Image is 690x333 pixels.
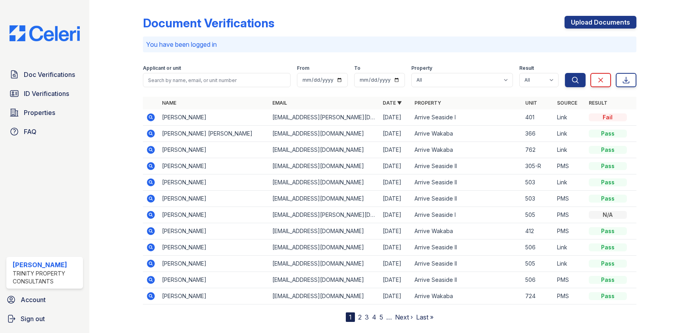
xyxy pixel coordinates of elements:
div: [PERSON_NAME] [13,260,80,270]
td: 506 [522,239,554,256]
td: Arrive Seaside II [411,191,522,207]
a: Account [3,292,86,308]
td: [EMAIL_ADDRESS][DOMAIN_NAME] [269,191,380,207]
td: Link [554,239,586,256]
div: Fail [589,113,627,121]
td: Arrive Wakaba [411,288,522,304]
td: [PERSON_NAME] [159,288,269,304]
div: Pass [589,276,627,284]
td: 412 [522,223,554,239]
td: [PERSON_NAME] [159,174,269,191]
td: [DATE] [380,174,411,191]
td: [DATE] [380,256,411,272]
td: PMS [554,207,586,223]
td: [DATE] [380,126,411,142]
td: Link [554,109,586,126]
span: FAQ [24,127,37,136]
td: [EMAIL_ADDRESS][DOMAIN_NAME] [269,272,380,288]
td: Arrive Seaside II [411,256,522,272]
td: [DATE] [380,239,411,256]
a: Email [272,100,287,106]
td: 505 [522,256,554,272]
td: Arrive Seaside II [411,272,522,288]
td: [DATE] [380,207,411,223]
td: [PERSON_NAME] [159,109,269,126]
td: PMS [554,158,586,174]
p: You have been logged in [146,40,633,49]
div: Document Verifications [143,16,274,30]
td: [EMAIL_ADDRESS][DOMAIN_NAME] [269,126,380,142]
td: [EMAIL_ADDRESS][DOMAIN_NAME] [269,174,380,191]
label: Applicant or unit [143,65,181,71]
td: PMS [554,288,586,304]
span: … [386,312,392,322]
div: Pass [589,195,627,203]
td: [EMAIL_ADDRESS][DOMAIN_NAME] [269,223,380,239]
td: [EMAIL_ADDRESS][DOMAIN_NAME] [269,142,380,158]
input: Search by name, email, or unit number [143,73,290,87]
td: [PERSON_NAME] [159,191,269,207]
span: Sign out [21,314,45,323]
td: [PERSON_NAME] [159,207,269,223]
td: Link [554,174,586,191]
td: Link [554,126,586,142]
div: Pass [589,292,627,300]
td: [EMAIL_ADDRESS][PERSON_NAME][DOMAIN_NAME] [269,109,380,126]
td: 505 [522,207,554,223]
a: 2 [358,313,362,321]
a: FAQ [6,124,83,140]
td: [EMAIL_ADDRESS][PERSON_NAME][DOMAIN_NAME] [269,207,380,223]
td: [EMAIL_ADDRESS][DOMAIN_NAME] [269,239,380,256]
span: ID Verifications [24,89,69,98]
td: Link [554,142,586,158]
td: [DATE] [380,223,411,239]
td: [PERSON_NAME] [159,223,269,239]
span: Properties [24,108,55,117]
td: [PERSON_NAME] [PERSON_NAME] [159,126,269,142]
label: Result [519,65,534,71]
td: [DATE] [380,158,411,174]
td: [PERSON_NAME] [159,239,269,256]
td: 503 [522,174,554,191]
a: Property [414,100,441,106]
td: [DATE] [380,288,411,304]
td: PMS [554,191,586,207]
td: 305-R [522,158,554,174]
span: Doc Verifications [24,70,75,79]
a: Properties [6,105,83,121]
a: Last » [416,313,434,321]
a: Upload Documents [565,16,636,29]
td: 724 [522,288,554,304]
td: Arrive Wakaba [411,126,522,142]
td: [DATE] [380,109,411,126]
td: PMS [554,272,586,288]
td: Arrive Wakaba [411,142,522,158]
div: Pass [589,227,627,235]
div: Pass [589,162,627,170]
td: PMS [554,223,586,239]
td: [PERSON_NAME] [159,256,269,272]
a: 5 [380,313,383,321]
div: Pass [589,260,627,268]
label: To [354,65,360,71]
div: Pass [589,130,627,138]
td: Arrive Seaside II [411,158,522,174]
td: 503 [522,191,554,207]
td: 762 [522,142,554,158]
div: Trinity Property Consultants [13,270,80,285]
a: Unit [525,100,537,106]
label: Property [411,65,432,71]
a: Doc Verifications [6,67,83,82]
a: 3 [365,313,369,321]
img: CE_Logo_Blue-a8612792a0a2168367f1c8372b55b34899dd931a85d93a1a3d3e32e68fde9ad4.png [3,25,86,41]
a: Sign out [3,311,86,327]
td: 506 [522,272,554,288]
td: [EMAIL_ADDRESS][DOMAIN_NAME] [269,158,380,174]
div: 1 [346,312,355,322]
a: 4 [372,313,376,321]
div: Pass [589,146,627,154]
td: [EMAIL_ADDRESS][DOMAIN_NAME] [269,256,380,272]
div: Pass [589,178,627,186]
a: Name [162,100,176,106]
